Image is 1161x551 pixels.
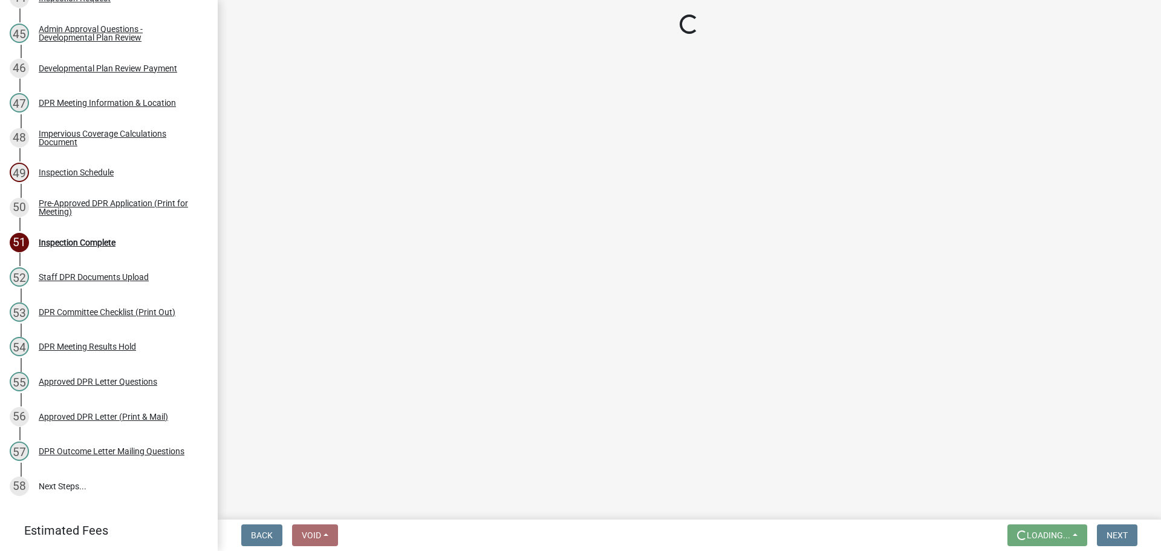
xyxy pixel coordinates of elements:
div: DPR Meeting Results Hold [39,342,136,351]
button: Loading... [1007,524,1087,546]
div: 49 [10,163,29,182]
button: Void [292,524,338,546]
div: 56 [10,407,29,426]
button: Next [1097,524,1137,546]
div: 55 [10,372,29,391]
div: 46 [10,59,29,78]
div: 50 [10,198,29,217]
div: 45 [10,24,29,43]
span: Back [251,530,273,540]
span: Void [302,530,321,540]
div: DPR Meeting Information & Location [39,99,176,107]
div: 54 [10,337,29,356]
div: Inspection Complete [39,238,115,247]
div: 58 [10,477,29,496]
div: DPR Committee Checklist (Print Out) [39,308,175,316]
span: Loading... [1027,530,1070,540]
div: DPR Outcome Letter Mailing Questions [39,447,184,455]
a: Estimated Fees [10,518,198,543]
div: 52 [10,267,29,287]
div: 47 [10,93,29,112]
div: Impervious Coverage Calculations Document [39,129,198,146]
div: Admin Approval Questions - Developmental Plan Review [39,25,198,42]
div: Approved DPR Letter (Print & Mail) [39,412,168,421]
div: Pre-Approved DPR Application (Print for Meeting) [39,199,198,216]
span: Next [1107,530,1128,540]
div: Inspection Schedule [39,168,114,177]
div: 48 [10,128,29,148]
div: Developmental Plan Review Payment [39,64,177,73]
button: Back [241,524,282,546]
div: Approved DPR Letter Questions [39,377,157,386]
div: 53 [10,302,29,322]
div: 51 [10,233,29,252]
div: 57 [10,442,29,461]
div: Staff DPR Documents Upload [39,273,149,281]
